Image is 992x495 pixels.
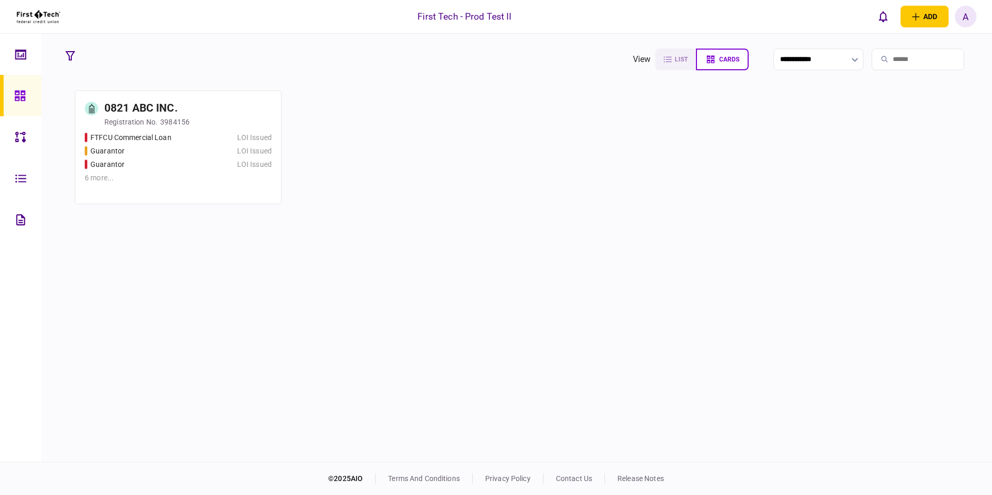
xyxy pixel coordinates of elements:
div: © 2025 AIO [328,473,376,484]
div: First Tech - Prod Test II [417,10,512,23]
div: 3984156 [160,117,190,127]
a: release notes [617,474,664,483]
div: LOI Issued [237,159,272,170]
a: privacy policy [485,474,531,483]
div: LOI Issued [237,146,272,157]
div: registration no. [104,117,158,127]
span: cards [719,56,739,63]
button: list [655,49,696,70]
button: cards [696,49,749,70]
div: FTFCU Commercial Loan [90,132,172,143]
a: contact us [556,474,592,483]
button: open notifications list [873,6,894,27]
div: Guarantor [90,159,125,170]
div: 0821 ABC INC. [104,100,178,117]
div: 6 more ... [85,173,272,183]
img: client company logo [16,4,61,29]
a: terms and conditions [388,474,460,483]
div: LOI Issued [237,132,272,143]
button: open adding identity options [901,6,949,27]
button: A [955,6,977,27]
div: Guarantor [90,146,125,157]
div: view [633,53,651,66]
span: list [675,56,688,63]
a: 0821 ABC INC.registration no.3984156FTFCU Commercial LoanLOI IssuedGuarantorLOI IssuedGuarantorLO... [75,90,282,204]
